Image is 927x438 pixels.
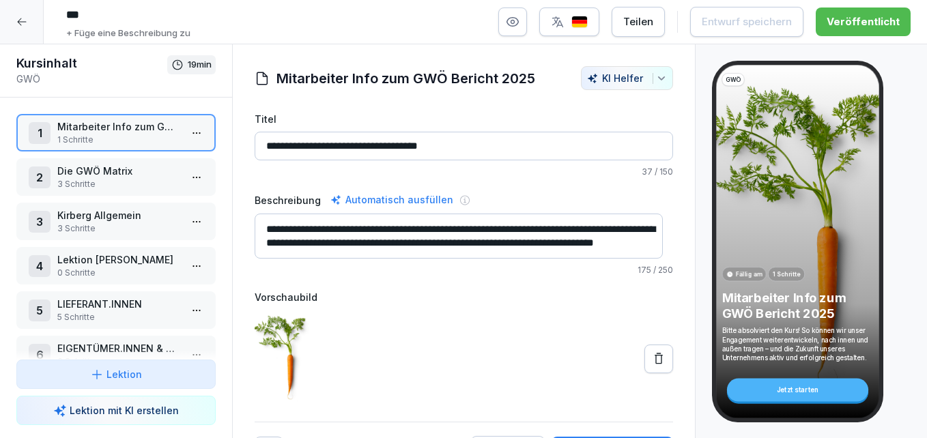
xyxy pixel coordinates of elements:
p: 3 Schritte [57,222,180,235]
div: 1Mitarbeiter Info zum GWÖ Bericht 20251 Schritte [16,114,216,151]
span: 37 [642,166,653,177]
div: Entwurf speichern [702,14,792,29]
p: Lektion [PERSON_NAME] [57,252,180,267]
img: de.svg [571,16,588,29]
div: 1 [29,122,51,144]
p: Lektion mit KI erstellen [70,403,179,418]
p: / 150 [255,166,673,178]
div: Veröffentlicht [827,14,900,29]
label: Vorschaubild [255,290,673,304]
h1: Kursinhalt [16,55,167,72]
div: 5LIEFERANT.INNEN5 Schritte [16,291,216,329]
p: 3 Schritte [57,178,180,190]
p: GWÖ [726,75,741,84]
button: Teilen [612,7,665,37]
p: 19 min [188,58,212,72]
div: 2 [29,166,51,188]
div: 6 [29,344,51,366]
button: Lektion [16,360,216,389]
span: 175 [638,265,651,275]
div: Jetzt starten [726,379,868,402]
p: / 250 [255,264,673,276]
div: 5 [29,300,51,321]
p: GWÖ [16,72,167,86]
button: KI Helfer [581,66,673,90]
p: LIEFERANT.INNEN [57,297,180,311]
div: KI Helfer [587,72,667,84]
h1: Mitarbeiter Info zum GWÖ Bericht 2025 [276,68,535,89]
p: Lektion [106,367,142,381]
p: 1 Schritte [57,134,180,146]
p: + Füge eine Beschreibung zu [66,27,190,40]
div: 6EIGENTÜMER.INNEN & FINANZPARTNER.INNEN6 Schritte [16,336,216,373]
p: Mitarbeiter Info zum GWÖ Bericht 2025 [57,119,180,134]
div: Teilen [623,14,653,29]
p: 5 Schritte [57,311,180,323]
p: 0 Schritte [57,267,180,279]
p: Fällig am [735,269,761,278]
img: pa3x4ih9an34w5bzjaeux38i.png [255,310,309,408]
p: Kirberg Allgemein [57,208,180,222]
div: 3Kirberg Allgemein3 Schritte [16,203,216,240]
label: Beschreibung [255,193,321,207]
button: Lektion mit KI erstellen [16,396,216,425]
button: Entwurf speichern [690,7,803,37]
label: Titel [255,112,673,126]
div: 3 [29,211,51,233]
p: 1 Schritte [772,269,800,278]
p: Mitarbeiter Info zum GWÖ Bericht 2025 [722,290,873,321]
div: Automatisch ausfüllen [328,192,456,208]
div: 4 [29,255,51,277]
div: 4Lektion [PERSON_NAME]0 Schritte [16,247,216,284]
p: Die GWÖ Matrix [57,164,180,178]
div: 2Die GWÖ Matrix3 Schritte [16,158,216,196]
p: Bitte absolviert den Kurs! So können wir unser Engagement weiterentwickeln, nach innen und außen ... [722,326,873,362]
button: Veröffentlicht [816,8,911,36]
p: EIGENTÜMER.INNEN & FINANZPARTNER.INNEN [57,341,180,355]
